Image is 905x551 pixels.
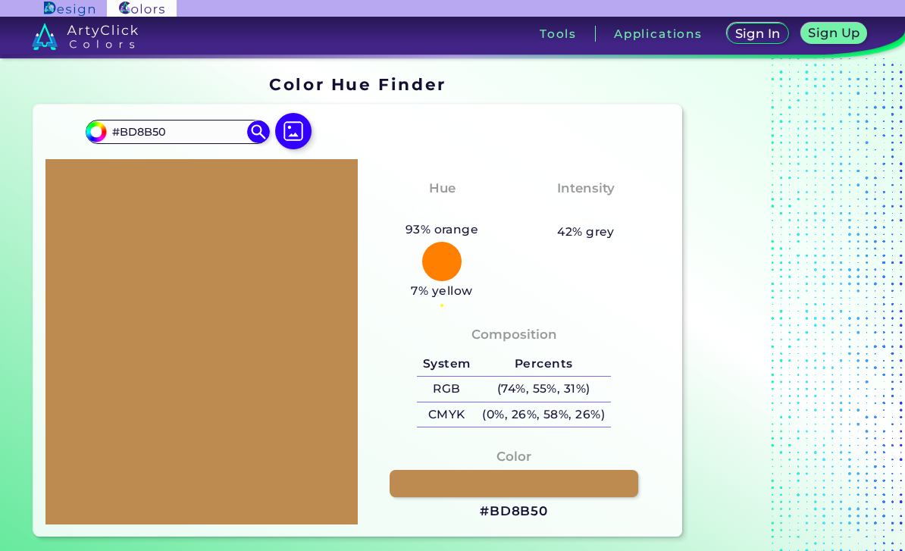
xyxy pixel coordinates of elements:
h3: Tools [540,28,577,39]
h4: Intensity [557,177,615,199]
h3: Medium [550,202,622,220]
h5: Sign In [737,28,778,39]
h5: RGB [417,377,476,402]
h4: Color [496,446,531,468]
img: icon search [247,121,270,143]
h3: #BD8B50 [480,502,548,521]
h5: CMYK [417,402,476,427]
h5: (0%, 26%, 58%, 26%) [477,402,611,427]
h5: Percents [477,352,611,377]
input: type color.. [107,121,248,142]
h5: 7% yellow [406,281,479,301]
img: logo_artyclick_colors_white.svg [32,23,139,50]
img: ArtyClick Design logo [44,2,95,16]
img: icon picture [275,113,312,149]
a: Sign In [729,24,786,44]
h4: Hue [429,177,456,199]
a: Sign Up [803,24,864,44]
h3: Applications [614,28,703,39]
h5: 93% orange [399,220,484,239]
h5: (74%, 55%, 31%) [477,377,611,402]
h5: Sign Up [810,27,858,39]
h4: Composition [471,324,557,346]
h5: System [417,352,476,377]
h5: 42% grey [557,222,615,242]
h3: Orange [409,202,474,220]
h1: Color Hue Finder [269,73,446,95]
